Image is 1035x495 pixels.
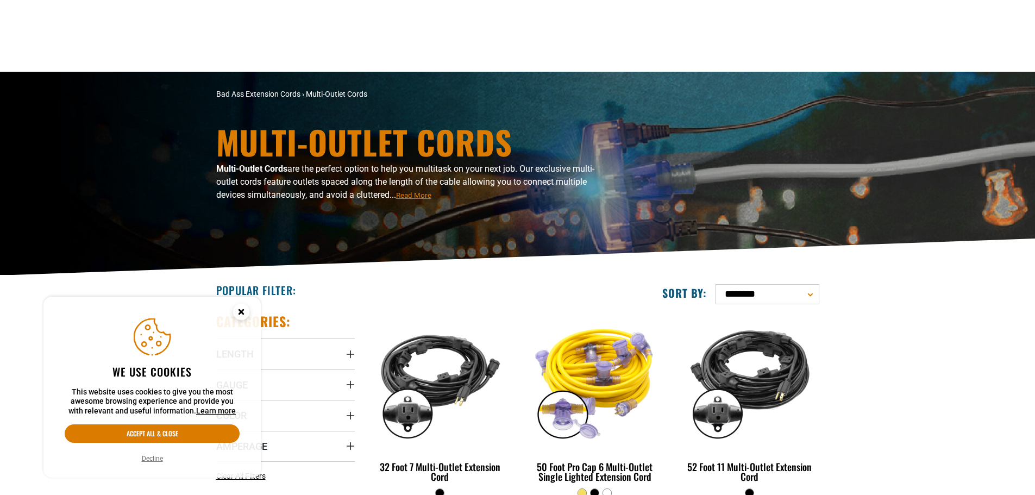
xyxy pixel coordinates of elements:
span: Read More [396,191,431,199]
aside: Cookie Consent [43,297,261,478]
a: black 52 Foot 11 Multi-Outlet Extension Cord [680,313,819,488]
img: yellow [526,318,663,443]
summary: Color [216,400,355,430]
label: Sort by: [662,286,707,300]
summary: Length [216,339,355,369]
nav: breadcrumbs [216,89,613,100]
img: black [681,318,818,443]
h1: Multi-Outlet Cords [216,126,613,158]
span: are the perfect option to help you multitask on your next job. Our exclusive multi-outlet cords f... [216,164,594,200]
summary: Amperage [216,431,355,461]
div: 50 Foot Pro Cap 6 Multi-Outlet Single Lighted Extension Cord [525,462,664,481]
button: Accept all & close [65,424,240,443]
span: › [302,90,304,98]
a: yellow 50 Foot Pro Cap 6 Multi-Outlet Single Lighted Extension Cord [525,313,664,488]
a: Bad Ass Extension Cords [216,90,300,98]
b: Multi-Outlet Cords [216,164,287,174]
summary: Gauge [216,369,355,400]
button: Decline [139,453,166,464]
img: black [372,318,509,443]
div: 32 Foot 7 Multi-Outlet Extension Cord [371,462,510,481]
span: Multi-Outlet Cords [306,90,367,98]
a: Learn more [196,406,236,415]
span: Clear All Filters [216,472,266,480]
a: black 32 Foot 7 Multi-Outlet Extension Cord [371,313,510,488]
h2: We use cookies [65,365,240,379]
p: This website uses cookies to give you the most awesome browsing experience and provide you with r... [65,387,240,416]
h2: Popular Filter: [216,283,296,297]
div: 52 Foot 11 Multi-Outlet Extension Cord [680,462,819,481]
